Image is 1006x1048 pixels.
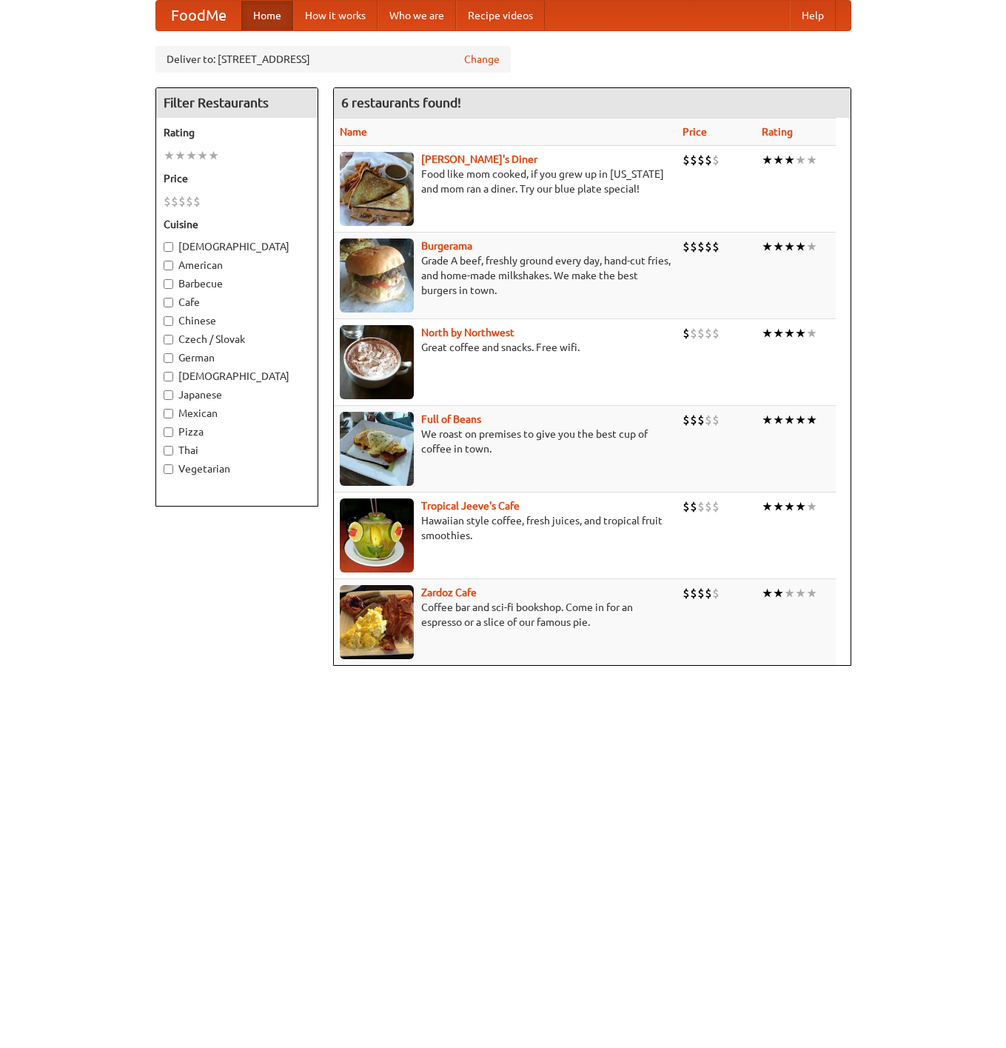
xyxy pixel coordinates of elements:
[683,238,690,255] li: $
[697,238,705,255] li: $
[164,427,173,437] input: Pizza
[712,238,720,255] li: $
[712,325,720,341] li: $
[712,152,720,168] li: $
[340,340,671,355] p: Great coffee and snacks. Free wifi.
[378,1,456,30] a: Who we are
[421,240,472,252] a: Burgerama
[784,412,795,428] li: ★
[784,498,795,515] li: ★
[340,152,414,226] img: sallys.jpg
[164,443,310,458] label: Thai
[164,406,310,421] label: Mexican
[155,46,511,73] div: Deliver to: [STREET_ADDRESS]
[773,152,784,168] li: ★
[340,412,414,486] img: beans.jpg
[456,1,545,30] a: Recipe videos
[340,585,414,659] img: zardoz.jpg
[164,461,310,476] label: Vegetarian
[197,147,208,164] li: ★
[683,126,707,138] a: Price
[712,585,720,601] li: $
[164,332,310,347] label: Czech / Slovak
[164,217,310,232] h5: Cuisine
[773,325,784,341] li: ★
[156,88,318,118] h4: Filter Restaurants
[164,261,173,270] input: American
[784,585,795,601] li: ★
[806,585,817,601] li: ★
[762,238,773,255] li: ★
[164,276,310,291] label: Barbecue
[795,325,806,341] li: ★
[186,193,193,210] li: $
[712,498,720,515] li: $
[690,585,697,601] li: $
[762,498,773,515] li: ★
[705,325,712,341] li: $
[784,238,795,255] li: ★
[293,1,378,30] a: How it works
[690,412,697,428] li: $
[806,152,817,168] li: ★
[806,412,817,428] li: ★
[806,238,817,255] li: ★
[340,325,414,399] img: north.jpg
[795,238,806,255] li: ★
[340,238,414,313] img: burgerama.jpg
[421,327,514,338] a: North by Northwest
[762,412,773,428] li: ★
[773,412,784,428] li: ★
[773,238,784,255] li: ★
[164,313,310,328] label: Chinese
[762,585,773,601] li: ★
[164,316,173,326] input: Chinese
[340,427,671,456] p: We roast on premises to give you the best cup of coffee in town.
[762,152,773,168] li: ★
[164,464,173,474] input: Vegetarian
[806,325,817,341] li: ★
[164,298,173,307] input: Cafe
[421,413,481,425] a: Full of Beans
[164,350,310,365] label: German
[340,600,671,630] p: Coffee bar and sci-fi bookshop. Come in for an espresso or a slice of our famous pie.
[340,253,671,298] p: Grade A beef, freshly ground every day, hand-cut fries, and home-made milkshakes. We make the bes...
[164,193,171,210] li: $
[683,152,690,168] li: $
[762,126,793,138] a: Rating
[341,96,461,110] ng-pluralize: 6 restaurants found!
[705,412,712,428] li: $
[784,325,795,341] li: ★
[683,325,690,341] li: $
[164,279,173,289] input: Barbecue
[790,1,836,30] a: Help
[241,1,293,30] a: Home
[464,52,500,67] a: Change
[806,498,817,515] li: ★
[340,498,414,573] img: jeeves.jpg
[795,585,806,601] li: ★
[340,513,671,543] p: Hawaiian style coffee, fresh juices, and tropical fruit smoothies.
[421,500,520,512] a: Tropical Jeeve's Cafe
[683,585,690,601] li: $
[171,193,178,210] li: $
[705,238,712,255] li: $
[340,167,671,196] p: Food like mom cooked, if you grew up in [US_STATE] and mom ran a diner. Try our blue plate special!
[690,152,697,168] li: $
[178,193,186,210] li: $
[208,147,219,164] li: ★
[175,147,186,164] li: ★
[421,587,477,598] a: Zardoz Cafe
[164,295,310,310] label: Cafe
[705,585,712,601] li: $
[164,372,173,381] input: [DEMOGRAPHIC_DATA]
[762,325,773,341] li: ★
[697,412,705,428] li: $
[340,126,367,138] a: Name
[164,147,175,164] li: ★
